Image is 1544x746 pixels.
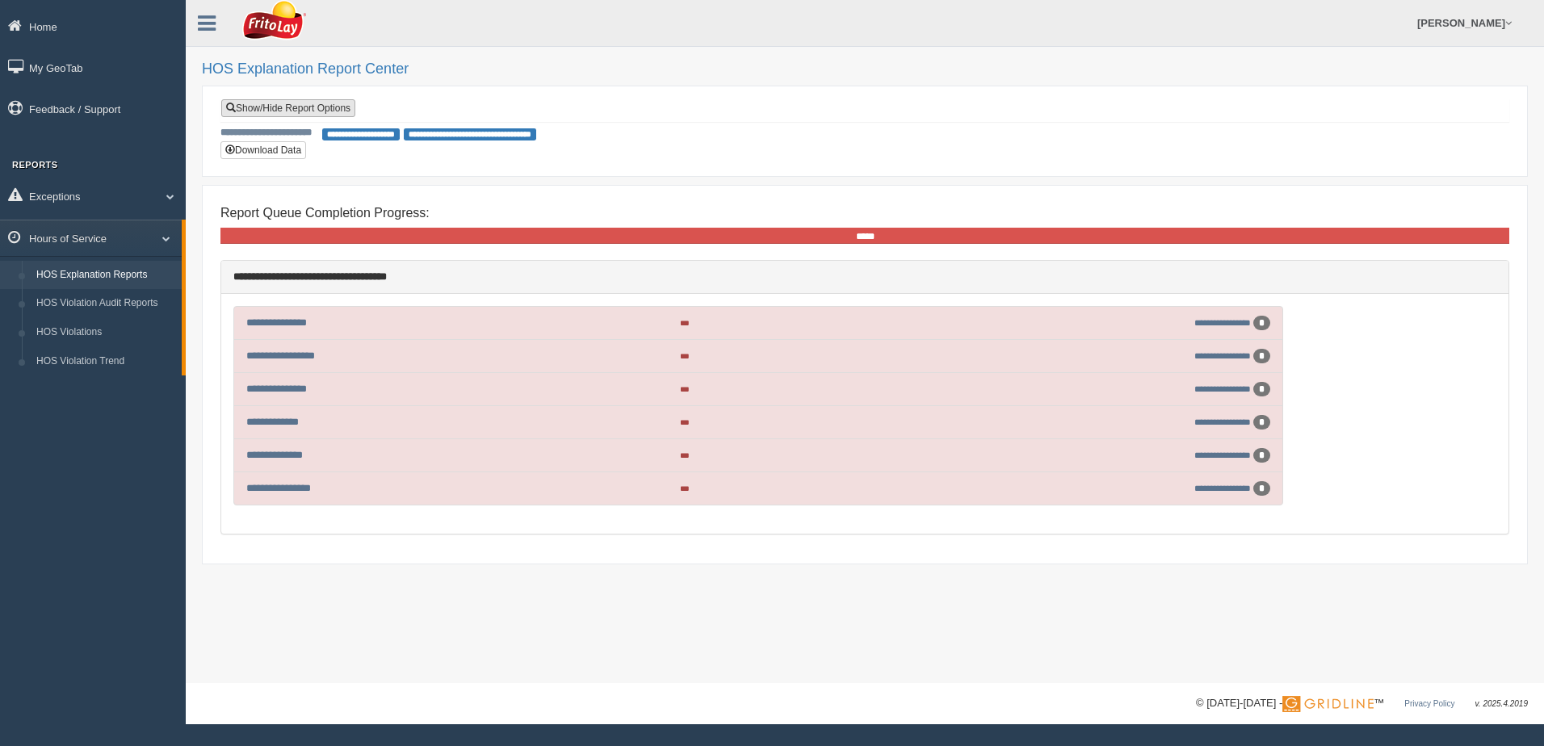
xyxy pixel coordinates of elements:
[29,289,182,318] a: HOS Violation Audit Reports
[1404,699,1454,708] a: Privacy Policy
[29,318,182,347] a: HOS Violations
[1475,699,1528,708] span: v. 2025.4.2019
[221,99,355,117] a: Show/Hide Report Options
[29,261,182,290] a: HOS Explanation Reports
[220,206,1509,220] h4: Report Queue Completion Progress:
[202,61,1528,78] h2: HOS Explanation Report Center
[29,347,182,376] a: HOS Violation Trend
[1282,696,1374,712] img: Gridline
[220,141,306,159] button: Download Data
[1196,695,1528,712] div: © [DATE]-[DATE] - ™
